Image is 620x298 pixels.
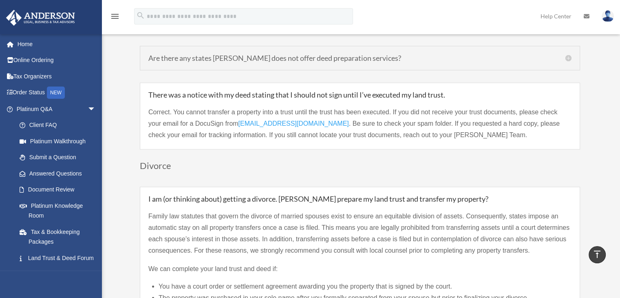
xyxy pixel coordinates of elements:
i: search [136,11,145,20]
a: Order StatusNEW [6,85,108,101]
div: NEW [47,87,65,99]
span: arrow_drop_down [88,101,104,118]
h5: I am (or thinking about) getting a divorce. [PERSON_NAME] prepare my land trust and transfer my p... [148,195,571,202]
img: User Pic [602,10,614,22]
a: Platinum Walkthrough [11,133,108,149]
a: Platinum Knowledge Room [11,198,108,224]
h3: Divorce [140,161,580,174]
i: menu [110,11,120,21]
a: Platinum Q&Aarrow_drop_down [6,101,108,117]
a: Document Review [11,182,108,198]
p: Correct. You cannot transfer a property into a trust until the trust has been executed. If you di... [148,107,571,141]
a: Tax & Bookkeeping Packages [11,224,108,250]
a: [EMAIL_ADDRESS][DOMAIN_NAME] [238,120,349,131]
li: You have a court order or settlement agreement awarding you the property that is signed by the co... [159,280,571,292]
a: Answered Questions [11,165,108,182]
p: We can complete your land trust and deed if: [148,263,571,274]
h5: Are there any states [PERSON_NAME] does not offer deed preparation services? [148,54,571,62]
h5: There was a notice with my deed stating that I should not sign until I’ve executed my land trust. [148,91,571,98]
a: Home [6,36,108,52]
img: Anderson Advisors Platinum Portal [4,10,77,26]
a: Online Ordering [6,52,108,69]
a: Client FAQ [11,117,108,133]
i: vertical_align_top [592,249,602,259]
a: menu [110,14,120,21]
a: Submit a Question [11,149,108,166]
a: Portal Feedback [11,266,108,282]
a: Tax Organizers [6,68,108,85]
a: vertical_align_top [589,246,606,263]
a: Land Trust & Deed Forum [11,250,104,266]
p: Family law statutes that govern the divorce of married spouses exist to ensure an equitable divis... [148,211,571,263]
